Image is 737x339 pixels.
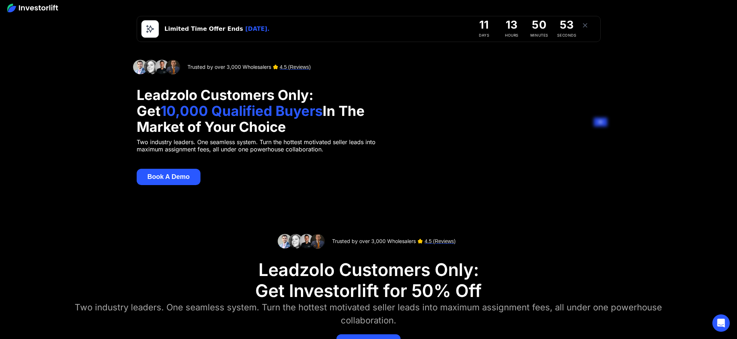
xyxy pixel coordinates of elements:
[280,63,311,71] a: 4.5 (Reviews)
[555,19,579,30] div: 53
[418,239,423,244] img: Star image
[161,102,323,119] span: 10,000 Qualified Buyers
[255,259,482,301] div: Leadzolo Customers Only: Get Investorlift for 50% Off
[528,32,551,39] div: Minutes
[500,32,523,39] div: Hours
[473,32,496,39] div: Days
[74,301,663,327] div: Two industry leaders. One seamless system. Turn the hottest motivated seller leads into maximum a...
[137,87,392,135] h1: Leadzolo Customers Only: Get In The Market of Your Choice
[425,238,456,245] a: 4.5 (Reviews)
[528,19,551,30] div: 50
[555,32,579,39] div: Seconds
[500,19,523,30] div: 13
[137,169,201,185] button: Book A Demo
[712,314,730,332] div: Open Intercom Messenger
[187,63,271,71] div: Trusted by over 3,000 Wholesalers
[245,25,270,32] strong: [DATE].
[165,25,243,33] div: Limited Time Offer Ends
[137,138,392,153] p: Two industry leaders. One seamless system. Turn the hottest motivated seller leads into maximum a...
[273,64,278,70] img: Star image
[332,238,416,245] div: Trusted by over 3,000 Wholesalers
[473,19,496,30] div: 11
